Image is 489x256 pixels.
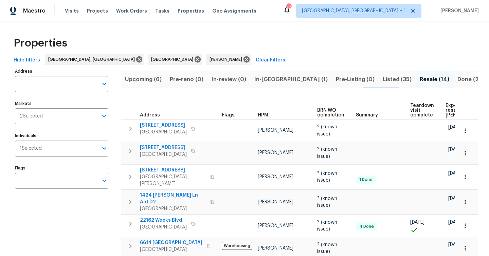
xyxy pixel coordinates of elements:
span: Summary [356,113,378,117]
span: Expected resale [PERSON_NAME] [446,103,484,117]
span: [GEOGRAPHIC_DATA][PERSON_NAME] [140,173,206,187]
div: [PERSON_NAME] [206,54,251,65]
span: [DATE] [448,220,463,225]
span: Visits [65,7,79,14]
span: [GEOGRAPHIC_DATA], [GEOGRAPHIC_DATA] [48,56,138,63]
span: 1424 [PERSON_NAME] Ln Apt D2 [140,192,206,205]
span: Pre-reno (0) [170,75,203,84]
span: [DATE] [410,220,424,225]
span: 2 Selected [20,113,43,119]
span: [GEOGRAPHIC_DATA] [140,224,187,231]
div: [GEOGRAPHIC_DATA], [GEOGRAPHIC_DATA] [45,54,144,65]
span: 22162 Weeks Blvd [140,217,187,224]
span: HPM [258,113,268,117]
span: [STREET_ADDRESS] [140,122,187,129]
button: Open [99,111,109,121]
span: Clear Filters [256,56,285,65]
span: Projects [87,7,108,14]
label: Markets [15,102,108,106]
button: Open [99,79,109,89]
span: [DATE] [448,125,463,130]
div: [GEOGRAPHIC_DATA] [148,54,202,65]
span: [PERSON_NAME] [258,128,293,133]
span: In-review (0) [212,75,246,84]
span: ? (known issue) [317,220,337,232]
span: Hide filters [14,56,40,65]
span: Resale (14) [420,75,449,84]
button: Open [99,176,109,185]
span: [PERSON_NAME] [258,150,293,155]
span: In-[GEOGRAPHIC_DATA] (1) [254,75,328,84]
span: [STREET_ADDRESS] [140,144,187,151]
span: Properties [14,40,67,47]
span: [GEOGRAPHIC_DATA] [140,205,206,212]
div: 22 [286,4,291,11]
span: [STREET_ADDRESS] [140,167,206,173]
span: Pre-Listing (0) [336,75,375,84]
span: [PERSON_NAME] [258,175,293,179]
span: [GEOGRAPHIC_DATA], [GEOGRAPHIC_DATA] + 1 [302,7,406,14]
label: Address [15,69,108,73]
span: Properties [178,7,204,14]
span: Listed (35) [383,75,412,84]
span: Warehousing [222,242,252,250]
span: [PERSON_NAME] [258,246,293,251]
span: [GEOGRAPHIC_DATA] [151,56,196,63]
span: 1 Done [357,177,375,183]
span: 1 Selected [20,146,42,151]
span: ? (known issue) [317,242,337,254]
span: [DATE] [448,242,463,247]
span: Flags [222,113,235,117]
span: ? (known issue) [317,125,337,136]
span: Done (299) [457,75,488,84]
span: Upcoming (6) [125,75,162,84]
span: ? (known issue) [317,171,337,183]
span: [GEOGRAPHIC_DATA] [140,246,202,253]
button: Clear Filters [253,54,288,67]
span: Geo Assignments [212,7,256,14]
span: Address [140,113,160,117]
span: Work Orders [116,7,147,14]
span: Tasks [155,8,169,13]
span: ? (known issue) [317,196,337,208]
span: 6614 [GEOGRAPHIC_DATA] [140,239,202,246]
span: [PERSON_NAME] [438,7,479,14]
span: [GEOGRAPHIC_DATA] [140,151,187,158]
span: BRN WO completion [317,108,344,117]
span: [PERSON_NAME] [258,223,293,228]
span: [PERSON_NAME] [210,56,245,63]
span: [GEOGRAPHIC_DATA] [140,129,187,135]
button: Hide filters [11,54,43,67]
span: Teardown visit complete [410,103,434,117]
span: [DATE] [448,196,463,201]
span: Maestro [23,7,46,14]
span: [DATE] [448,147,463,152]
span: ? (known issue) [317,147,337,159]
button: Open [99,144,109,153]
span: [PERSON_NAME] [258,200,293,204]
label: Individuals [15,134,108,138]
span: [DATE] [448,171,463,176]
span: 4 Done [357,224,377,230]
label: Flags [15,166,108,170]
